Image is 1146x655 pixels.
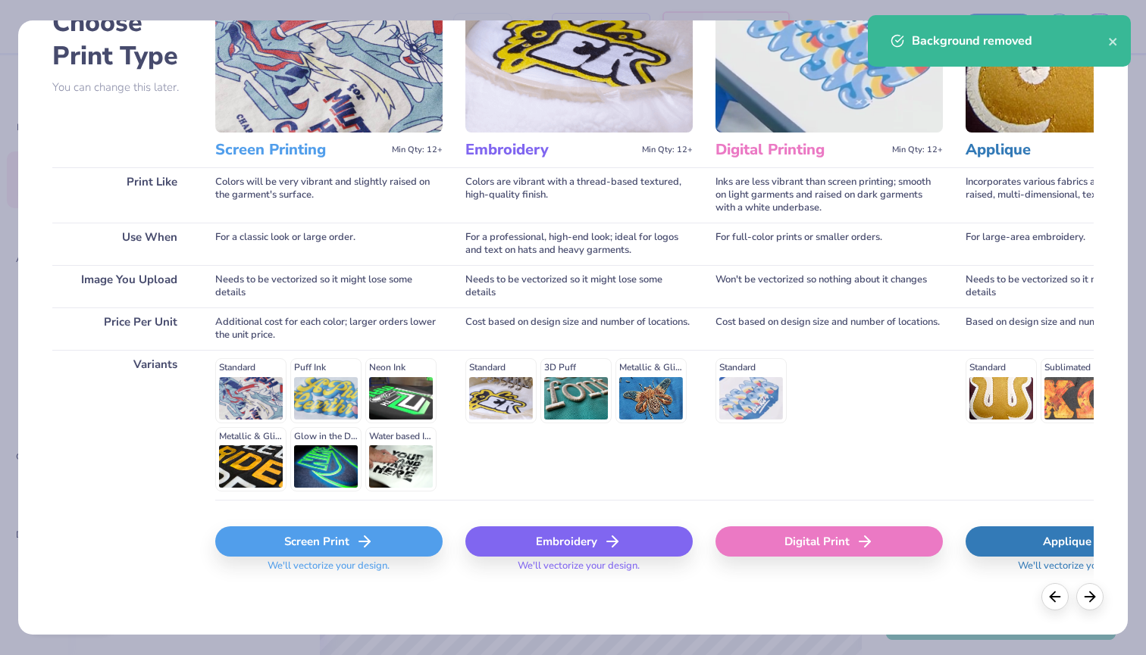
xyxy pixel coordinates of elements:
[392,145,443,155] span: Min Qty: 12+
[215,265,443,307] div: Needs to be vectorized so it might lose some details
[715,223,943,265] div: For full-color prints or smaller orders.
[465,223,693,265] div: For a professional, high-end look; ideal for logos and text on hats and heavy garments.
[215,140,386,160] h3: Screen Printing
[52,350,193,500] div: Variants
[1012,560,1146,582] span: We'll vectorize your design.
[642,145,693,155] span: Min Qty: 12+
[52,167,193,223] div: Print Like
[715,265,943,307] div: Won't be vectorized so nothing about it changes
[715,167,943,223] div: Inks are less vibrant than screen printing; smooth on light garments and raised on dark garments ...
[715,307,943,350] div: Cost based on design size and number of locations.
[715,526,943,557] div: Digital Print
[261,560,396,582] span: We'll vectorize your design.
[215,526,443,557] div: Screen Print
[52,307,193,350] div: Price Per Unit
[465,140,636,160] h3: Embroidery
[52,223,193,265] div: Use When
[215,167,443,223] div: Colors will be very vibrant and slightly raised on the garment's surface.
[512,560,646,582] span: We'll vectorize your design.
[215,307,443,350] div: Additional cost for each color; larger orders lower the unit price.
[1108,32,1119,50] button: close
[52,6,193,73] h2: Choose Print Type
[52,265,193,307] div: Image You Upload
[465,307,693,350] div: Cost based on design size and number of locations.
[465,167,693,223] div: Colors are vibrant with a thread-based textured, high-quality finish.
[215,223,443,265] div: For a classic look or large order.
[465,265,693,307] div: Needs to be vectorized so it might lose some details
[892,145,943,155] span: Min Qty: 12+
[52,81,193,94] p: You can change this later.
[912,32,1108,50] div: Background removed
[966,140,1136,160] h3: Applique
[715,140,886,160] h3: Digital Printing
[465,526,693,557] div: Embroidery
